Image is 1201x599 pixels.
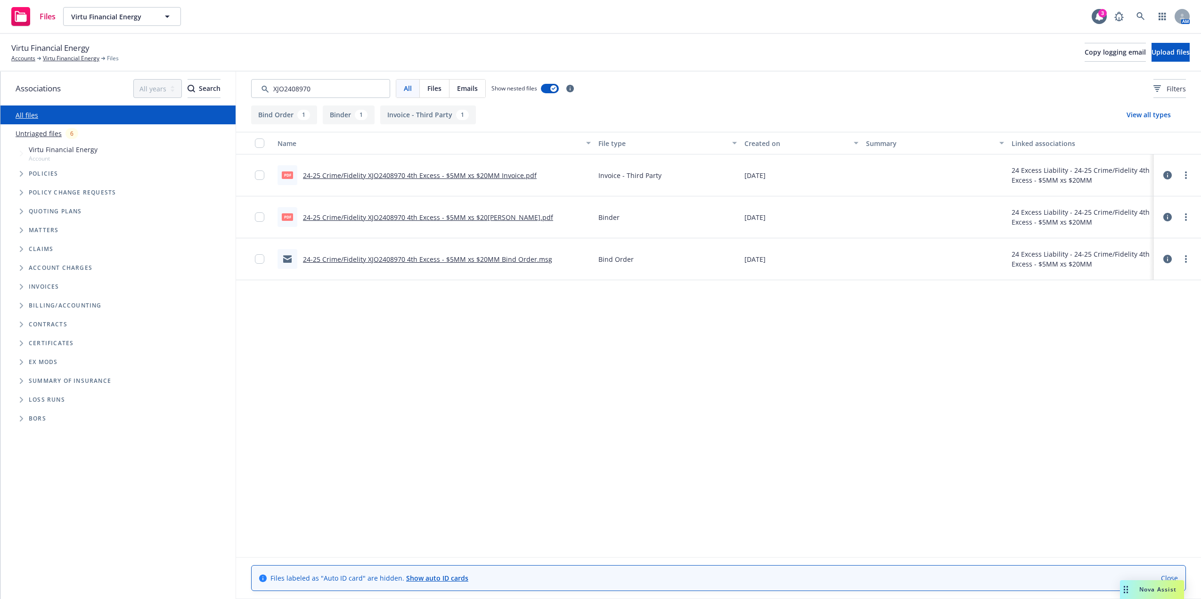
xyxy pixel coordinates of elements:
[744,170,766,180] span: [DATE]
[744,254,766,264] span: [DATE]
[595,132,741,154] button: File type
[11,54,35,63] a: Accounts
[1085,43,1146,62] button: Copy logging email
[29,227,58,233] span: Matters
[355,110,368,120] div: 1
[1153,7,1172,26] a: Switch app
[1120,580,1132,599] div: Drag to move
[457,83,478,93] span: Emails
[8,3,59,30] a: Files
[29,265,92,271] span: Account charges
[1180,211,1192,223] a: more
[29,190,116,195] span: Policy change requests
[1153,84,1186,94] span: Filters
[1120,580,1184,599] button: Nova Assist
[251,79,390,98] input: Search by keyword...
[29,378,111,384] span: Summary of insurance
[29,303,102,308] span: Billing/Accounting
[303,171,537,180] a: 24-25 Crime/Fidelity XJO2408970 4th Excess - $5MM xs $20MM Invoice.pdf
[29,322,67,327] span: Contracts
[1111,105,1186,124] button: View all types
[1085,48,1146,57] span: Copy logging email
[1110,7,1128,26] a: Report a Bug
[866,138,994,148] div: Summary
[0,296,236,428] div: Folder Tree Example
[406,574,468,583] a: Show auto ID cards
[297,110,310,120] div: 1
[323,105,375,124] button: Binder
[63,7,181,26] button: Virtu Financial Energy
[1152,48,1190,57] span: Upload files
[188,79,221,98] button: SearchSearch
[1161,573,1178,583] a: Close
[65,128,78,139] div: 6
[29,359,57,365] span: Ex Mods
[1131,7,1150,26] a: Search
[270,573,468,583] span: Files labeled as "Auto ID card" are hidden.
[1153,79,1186,98] button: Filters
[862,132,1008,154] button: Summary
[282,213,293,220] span: pdf
[251,105,317,124] button: Bind Order
[427,83,441,93] span: Files
[16,111,38,120] a: All files
[1012,249,1150,269] div: 24 Excess Liability - 24-25 Crime/Fidelity 4th Excess - $5MM xs $20MM
[29,340,74,346] span: Certificates
[40,13,56,20] span: Files
[188,80,221,97] div: Search
[107,54,119,63] span: Files
[598,212,620,222] span: Binder
[456,110,469,120] div: 1
[1012,165,1150,185] div: 24 Excess Liability - 24-25 Crime/Fidelity 4th Excess - $5MM xs $20MM
[744,138,848,148] div: Created on
[16,82,61,95] span: Associations
[1012,207,1150,227] div: 24 Excess Liability - 24-25 Crime/Fidelity 4th Excess - $5MM xs $20MM
[29,416,46,421] span: BORs
[255,170,264,180] input: Toggle Row Selected
[741,132,862,154] button: Created on
[1139,585,1176,593] span: Nova Assist
[380,105,476,124] button: Invoice - Third Party
[71,12,153,22] span: Virtu Financial Energy
[598,254,634,264] span: Bind Order
[1008,132,1154,154] button: Linked associations
[303,213,553,222] a: 24-25 Crime/Fidelity XJO2408970 4th Excess - $5MM xs $20[PERSON_NAME].pdf
[1152,43,1190,62] button: Upload files
[598,170,662,180] span: Invoice - Third Party
[1180,170,1192,181] a: more
[491,84,537,92] span: Show nested files
[1180,253,1192,265] a: more
[303,255,552,264] a: 24-25 Crime/Fidelity XJO2408970 4th Excess - $5MM xs $20MM Bind Order.msg
[43,54,99,63] a: Virtu Financial Energy
[29,171,58,177] span: Policies
[255,212,264,222] input: Toggle Row Selected
[274,132,595,154] button: Name
[1167,84,1186,94] span: Filters
[29,209,82,214] span: Quoting plans
[744,212,766,222] span: [DATE]
[0,143,236,296] div: Tree Example
[29,397,65,403] span: Loss Runs
[29,246,53,252] span: Claims
[1012,138,1150,148] div: Linked associations
[278,138,580,148] div: Name
[255,138,264,148] input: Select all
[11,42,90,54] span: Virtu Financial Energy
[29,145,98,154] span: Virtu Financial Energy
[282,171,293,178] span: pdf
[598,138,727,148] div: File type
[29,154,98,162] span: Account
[1098,9,1107,17] div: 3
[29,284,59,290] span: Invoices
[404,83,412,93] span: All
[188,85,195,92] svg: Search
[16,129,62,138] a: Untriaged files
[255,254,264,264] input: Toggle Row Selected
